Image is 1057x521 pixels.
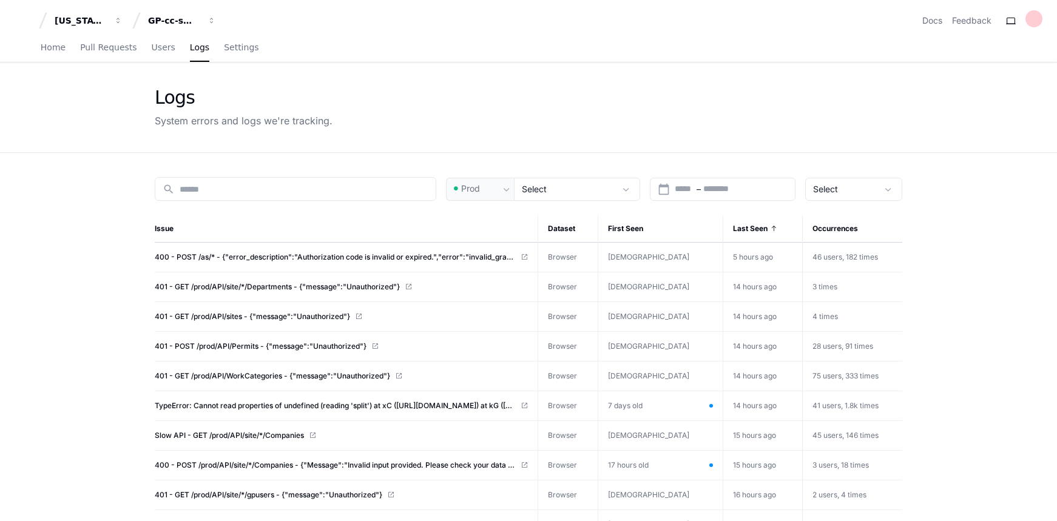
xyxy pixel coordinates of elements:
span: Settings [224,44,258,51]
span: Select [813,184,838,194]
a: 400 - POST /prod/API/site/*/Companies - {"Message":"Invalid input provided. Please check your dat... [155,460,528,470]
td: 14 hours ago [723,332,803,361]
span: TypeError: Cannot read properties of undefined (reading 'split') at xC ([URL][DOMAIN_NAME]) at kG... [155,401,516,411]
td: [DEMOGRAPHIC_DATA] [598,243,723,272]
button: [US_STATE] Pacific [50,10,127,32]
span: 401 - GET /prod/API/WorkCategories - {"message":"Unauthorized"} [155,371,390,381]
div: GP-cc-sml-apps [148,15,200,27]
td: 17 hours old [598,451,723,480]
td: Browser [538,421,598,451]
span: 401 - GET /prod/API/sites - {"message":"Unauthorized"} [155,312,350,321]
td: 14 hours ago [723,302,803,332]
span: Home [41,44,66,51]
div: Logs [155,87,333,109]
td: [DEMOGRAPHIC_DATA] [598,361,723,391]
span: Last Seen [733,224,768,234]
span: Logs [190,44,209,51]
a: Slow API - GET /prod/API/site/*/Companies [155,431,528,440]
th: Occurrences [802,215,902,243]
span: Users [152,44,175,51]
span: 400 - POST /prod/API/site/*/Companies - {"Message":"Invalid input provided. Please check your dat... [155,460,516,470]
a: Settings [224,34,258,62]
td: Browser [538,332,598,361]
a: 401 - POST /prod/API/Permits - {"message":"Unauthorized"} [155,341,528,351]
td: Browser [538,243,598,272]
td: 16 hours ago [723,480,803,510]
span: 400 - POST /as/* - {"error_description":"Authorization code is invalid or expired.","error":"inva... [155,252,516,262]
td: 7 days old [598,391,723,420]
a: Docs [922,15,942,27]
span: 401 - GET /prod/API/site/*/Departments - {"message":"Unauthorized"} [155,282,400,292]
td: 5 hours ago [723,243,803,272]
span: Prod [461,183,480,195]
td: [DEMOGRAPHIC_DATA] [598,332,723,361]
span: 41 users, 1.8k times [812,401,879,410]
button: Feedback [952,15,991,27]
td: Browser [538,272,598,302]
td: Browser [538,361,598,391]
td: Browser [538,480,598,510]
a: 401 - GET /prod/API/sites - {"message":"Unauthorized"} [155,312,528,321]
td: [DEMOGRAPHIC_DATA] [598,272,723,301]
td: [DEMOGRAPHIC_DATA] [598,302,723,331]
button: Open calendar [658,183,670,195]
td: Browser [538,451,598,480]
button: GP-cc-sml-apps [143,10,221,32]
td: 15 hours ago [723,451,803,480]
span: 3 users, 18 times [812,460,869,469]
td: 15 hours ago [723,421,803,451]
a: 401 - GET /prod/API/site/*/gpusers - {"message":"Unauthorized"} [155,490,528,500]
td: 14 hours ago [723,361,803,391]
span: 28 users, 91 times [812,341,873,351]
span: 75 users, 333 times [812,371,879,380]
th: Dataset [538,215,598,243]
span: 401 - POST /prod/API/Permits - {"message":"Unauthorized"} [155,341,366,351]
td: Browser [538,302,598,332]
mat-icon: search [163,183,175,195]
span: Pull Requests [80,44,137,51]
div: System errors and logs we're tracking. [155,113,333,128]
mat-icon: calendar_today [658,183,670,195]
span: 3 times [812,282,837,291]
a: Logs [190,34,209,62]
a: 401 - GET /prod/API/WorkCategories - {"message":"Unauthorized"} [155,371,528,381]
th: Issue [155,215,538,243]
a: TypeError: Cannot read properties of undefined (reading 'split') at xC ([URL][DOMAIN_NAME]) at kG... [155,401,528,411]
span: 45 users, 146 times [812,431,879,440]
a: Home [41,34,66,62]
span: Select [522,184,547,194]
div: [US_STATE] Pacific [55,15,107,27]
td: [DEMOGRAPHIC_DATA] [598,480,723,509]
span: 4 times [812,312,838,321]
td: 14 hours ago [723,391,803,421]
span: 2 users, 4 times [812,490,866,499]
td: Browser [538,391,598,421]
span: – [697,183,701,195]
span: First Seen [608,224,643,234]
a: Pull Requests [80,34,137,62]
a: Users [152,34,175,62]
span: 401 - GET /prod/API/site/*/gpusers - {"message":"Unauthorized"} [155,490,382,500]
span: 46 users, 182 times [812,252,878,261]
td: [DEMOGRAPHIC_DATA] [598,421,723,450]
td: 14 hours ago [723,272,803,302]
a: 400 - POST /as/* - {"error_description":"Authorization code is invalid or expired.","error":"inva... [155,252,528,262]
a: 401 - GET /prod/API/site/*/Departments - {"message":"Unauthorized"} [155,282,528,292]
span: Slow API - GET /prod/API/site/*/Companies [155,431,304,440]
